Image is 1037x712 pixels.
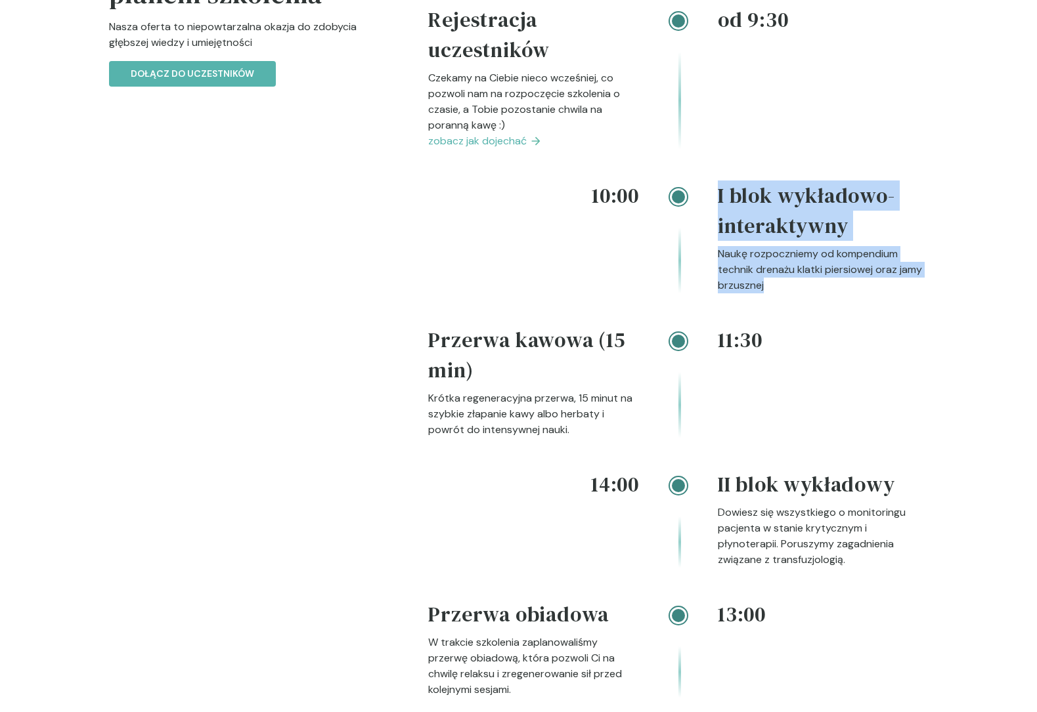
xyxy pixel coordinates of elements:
h4: 11:30 [718,325,929,355]
p: Dołącz do uczestników [131,67,254,81]
h4: I blok wykładowo-interaktywny [718,180,929,246]
h4: II blok wykładowy [718,469,929,505]
p: W trakcie szkolenia zaplanowaliśmy przerwę obiadową, która pozwoli Ci na chwilę relaksu i zregene... [428,635,639,698]
p: Nasza oferta to niepowtarzalna okazja do zdobycia głębszej wiedzy i umiejętności [109,19,387,61]
p: Naukę rozpoczniemy od kompendium technik drenażu klatki piersiowej oraz jamy brzusznej [718,246,929,293]
a: Dołącz do uczestników [109,66,276,80]
h4: Przerwa kawowa (15 min) [428,325,639,390]
h4: 13:00 [718,599,929,629]
p: Dowiesz się wszystkiego o monitoringu pacjenta w stanie krytycznym i płynoterapii. Poruszymy zaga... [718,505,929,568]
h4: 10:00 [428,180,639,211]
h4: Przerwa obiadowa [428,599,639,635]
a: zobacz jak dojechać [428,133,639,149]
span: zobacz jak dojechać [428,133,527,149]
button: Dołącz do uczestników [109,61,276,87]
h4: od 9:30 [718,5,929,35]
h4: Rejestracja uczestników [428,5,639,70]
p: Czekamy na Ciebie nieco wcześniej, co pozwoli nam na rozpoczęcie szkolenia o czasie, a Tobie pozo... [428,70,639,133]
h4: 14:00 [428,469,639,499]
p: Krótka regeneracyjna przerwa, 15 minut na szybkie złapanie kawy albo herbaty i powrót do intensyw... [428,390,639,438]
